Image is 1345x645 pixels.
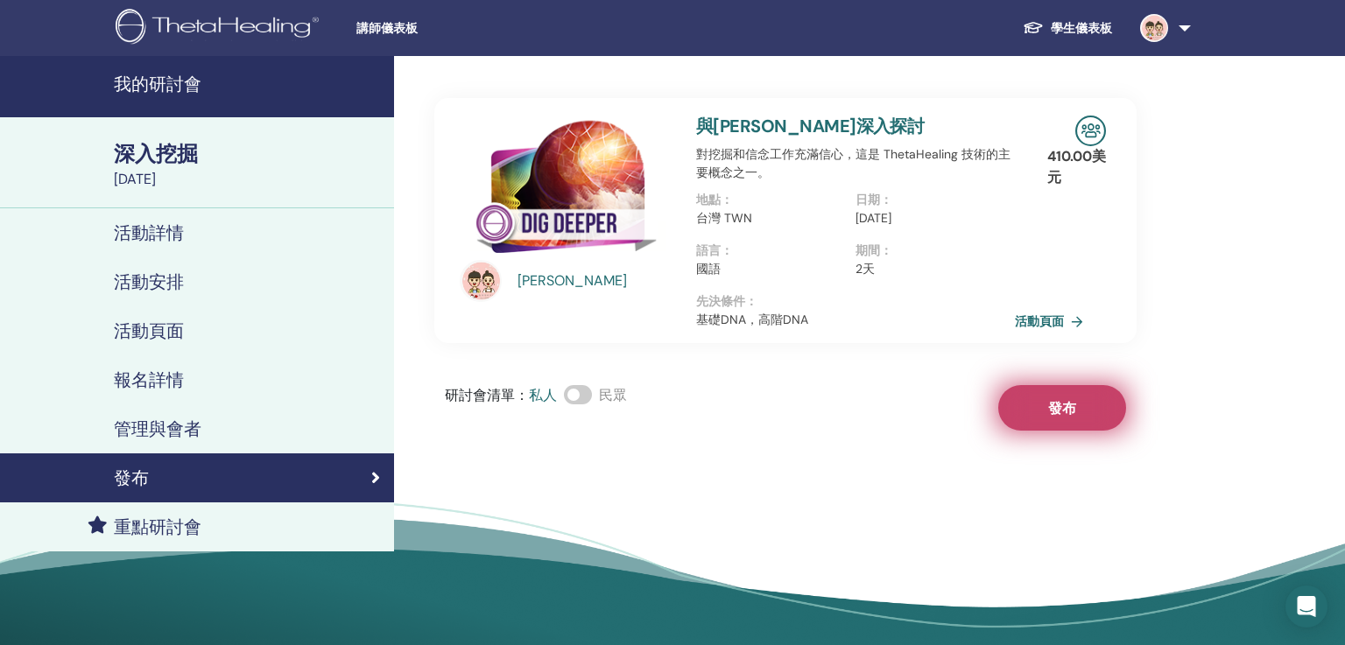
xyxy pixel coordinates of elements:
[1023,20,1044,35] img: graduation-cap-white.svg
[856,210,891,226] font: [DATE]
[518,270,680,291] a: [PERSON_NAME]
[1285,585,1327,627] div: 開啟 Intercom Messenger
[1048,399,1076,417] font: 發布
[696,242,721,258] font: 語言
[856,192,880,207] font: 日期
[880,242,892,258] font: ：
[696,115,924,137] a: 與[PERSON_NAME]深入探討
[114,515,201,538] font: 重點研討會
[114,466,149,489] font: 發布
[114,170,156,188] font: [DATE]
[518,271,627,290] font: [PERSON_NAME]
[1015,308,1090,334] a: 活動頁面
[515,386,529,404] font: ：
[114,140,198,167] font: 深入挖掘
[1009,11,1126,45] a: 學生儀表板
[599,386,627,404] font: 民眾
[114,319,184,342] font: 活動頁面
[114,417,201,440] font: 管理與會者
[116,9,325,48] img: logo.png
[1075,116,1106,146] img: 現場研討會
[856,261,875,277] font: 2天
[745,293,757,309] font: ：
[1047,147,1092,165] font: 410.00
[998,385,1126,431] button: 發布
[696,261,721,277] font: 國語
[696,192,721,207] font: 地點
[696,210,752,226] font: 台灣 TWN
[856,242,880,258] font: 期間
[721,192,733,207] font: ：
[696,293,745,309] font: 先決條件
[356,21,418,35] font: 講師儀表板
[460,260,502,302] img: default.jpg
[114,270,184,293] font: 活動安排
[114,368,184,391] font: 報名詳情
[114,73,201,95] font: 我的研討會
[1140,14,1168,42] img: default.jpg
[880,192,892,207] font: ：
[529,386,557,404] font: 私人
[1051,20,1112,36] font: 學生儀表板
[103,139,394,190] a: 深入挖掘[DATE]
[460,116,675,265] img: 深入挖掘
[721,242,733,258] font: ：
[445,386,515,404] font: 研討會清單
[1015,314,1064,330] font: 活動頁面
[696,312,808,327] font: 基礎DNA，高階DNA
[114,221,184,244] font: 活動詳情
[696,146,1011,180] font: 對挖掘和信念工作充滿信心，這是 ThetaHealing 技術的主要概念之一。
